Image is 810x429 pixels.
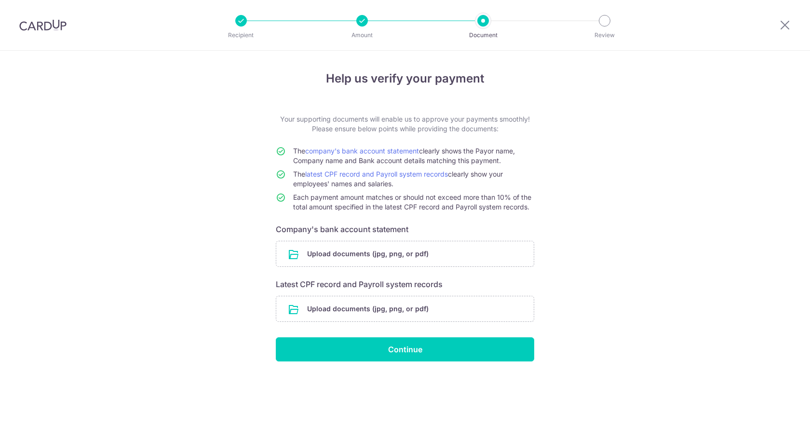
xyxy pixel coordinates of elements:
a: company's bank account statement [305,147,419,155]
p: Amount [326,30,398,40]
a: latest CPF record and Payroll system records [305,170,448,178]
p: Review [569,30,640,40]
input: Continue [276,337,534,361]
span: The clearly shows the Payor name, Company name and Bank account details matching this payment. [293,147,515,165]
span: Each payment amount matches or should not exceed more than 10% of the total amount specified in t... [293,193,531,211]
h6: Company's bank account statement [276,223,534,235]
span: The clearly show your employees' names and salaries. [293,170,503,188]
div: Upload documents (jpg, png, or pdf) [276,241,534,267]
img: CardUp [19,19,67,31]
h4: Help us verify your payment [276,70,534,87]
h6: Latest CPF record and Payroll system records [276,278,534,290]
p: Document [447,30,519,40]
p: Your supporting documents will enable us to approve your payments smoothly! Please ensure below p... [276,114,534,134]
p: Recipient [205,30,277,40]
div: Upload documents (jpg, png, or pdf) [276,296,534,322]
